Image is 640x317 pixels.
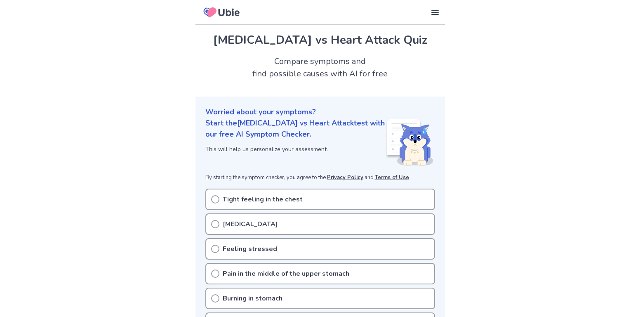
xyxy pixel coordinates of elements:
a: Terms of Use [375,174,409,181]
p: [MEDICAL_DATA] [223,219,278,229]
p: Start the [MEDICAL_DATA] vs Heart Attack test with our free AI Symptom Checker. [205,118,386,140]
p: Tight feeling in the chest [223,194,303,204]
p: By starting the symptom checker, you agree to the and [205,174,435,182]
h1: [MEDICAL_DATA] vs Heart Attack Quiz [205,31,435,49]
p: Feeling stressed [223,244,277,254]
p: Worried about your symptoms? [205,106,435,118]
p: This will help us personalize your assessment. [205,145,386,154]
p: Burning in stomach [223,293,282,303]
p: Pain in the middle of the upper stomach [223,269,349,279]
h2: Compare symptoms and find possible causes with AI for free [195,55,445,80]
a: Privacy Policy [327,174,363,181]
img: Shiba [386,119,433,166]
